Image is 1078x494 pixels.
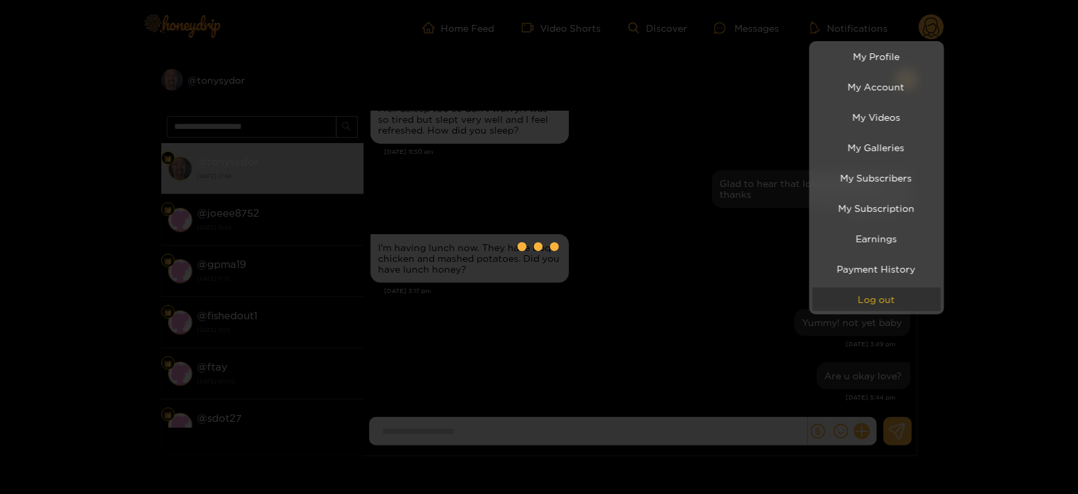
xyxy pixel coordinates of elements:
[813,287,941,311] button: Log out
[813,136,941,159] a: My Galleries
[813,105,941,129] a: My Videos
[813,45,941,68] a: My Profile
[813,166,941,190] a: My Subscribers
[813,75,941,99] a: My Account
[813,257,941,281] a: Payment History
[813,196,941,220] a: My Subscription
[813,227,941,250] a: Earnings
